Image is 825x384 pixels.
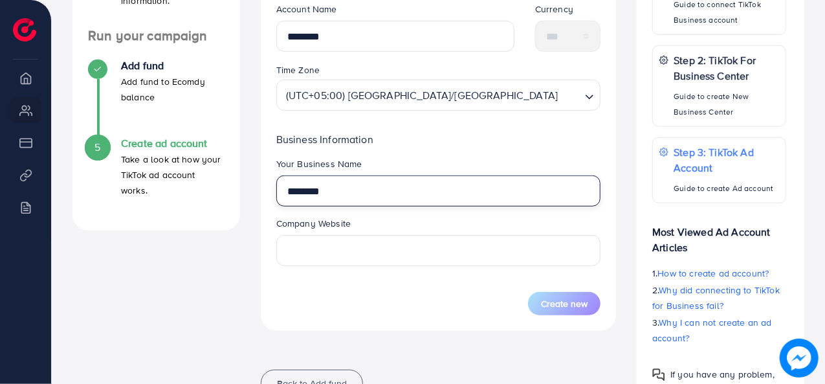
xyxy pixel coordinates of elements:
[652,284,780,312] span: Why did connecting to TikTok for Business fail?
[13,18,36,41] img: logo
[276,63,320,76] label: Time Zone
[562,83,580,107] input: Search for option
[121,137,225,150] h4: Create ad account
[674,144,779,175] p: Step 3: TikTok Ad Account
[276,217,601,235] legend: Company Website
[276,131,601,147] p: Business Information
[674,181,779,196] p: Guide to create Ad account
[652,282,786,313] p: 2.
[541,297,588,310] span: Create new
[276,80,601,111] div: Search for option
[121,60,225,72] h4: Add fund
[72,28,240,44] h4: Run your campaign
[674,89,779,120] p: Guide to create New Business Center
[780,339,819,378] img: image
[535,3,600,21] legend: Currency
[652,368,665,381] img: Popup guide
[652,315,786,346] p: 3.
[94,140,100,155] span: 5
[652,214,786,255] p: Most Viewed Ad Account Articles
[72,60,240,137] li: Add fund
[528,292,600,315] button: Create new
[121,152,225,198] p: Take a look at how your TikTok ad account works.
[72,137,240,215] li: Create ad account
[276,157,601,175] legend: Your Business Name
[276,3,514,21] legend: Account Name
[652,316,772,344] span: Why I can not create an ad account?
[652,265,786,281] p: 1.
[283,84,561,107] span: (UTC+05:00) [GEOGRAPHIC_DATA]/[GEOGRAPHIC_DATA]
[658,267,769,280] span: How to create ad account?
[121,74,225,105] p: Add fund to Ecomdy balance
[674,52,779,84] p: Step 2: TikTok For Business Center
